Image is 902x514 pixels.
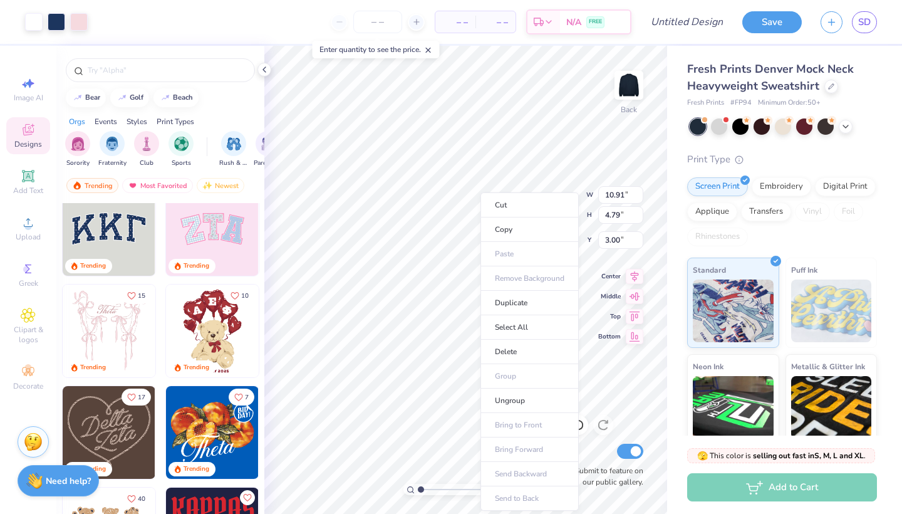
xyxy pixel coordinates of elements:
[687,177,748,196] div: Screen Print
[127,116,147,127] div: Styles
[852,11,877,33] a: SD
[483,16,508,29] span: – –
[160,94,170,102] img: trend_line.gif
[66,88,106,107] button: bear
[71,137,85,151] img: Sorority Image
[858,15,871,29] span: SD
[140,159,153,168] span: Club
[254,131,283,168] div: filter for Parent's Weekend
[254,131,283,168] button: filter button
[172,159,191,168] span: Sports
[687,98,724,108] span: Fresh Prints
[480,389,579,413] li: Ungroup
[46,475,91,487] strong: Need help?
[616,73,641,98] img: Back
[168,131,194,168] div: filter for Sports
[98,131,127,168] button: filter button
[687,61,854,93] span: Fresh Prints Denver Mock Neck Heavyweight Sweatshirt
[443,16,468,29] span: – –
[95,116,117,127] div: Events
[697,450,708,462] span: 🫣
[641,9,733,34] input: Untitled Design
[791,280,872,342] img: Puff Ink
[598,272,621,281] span: Center
[245,394,249,401] span: 7
[173,94,193,101] div: beach
[80,363,106,372] div: Trending
[128,181,138,190] img: most_fav.gif
[122,389,151,406] button: Like
[258,183,351,276] img: 5ee11766-d822-42f5-ad4e-763472bf8dcf
[480,291,579,315] li: Duplicate
[110,88,149,107] button: golf
[85,94,100,101] div: bear
[63,183,155,276] img: 3b9aba4f-e317-4aa7-a679-c95a879539bd
[687,228,748,246] div: Rhinestones
[157,116,194,127] div: Print Types
[19,278,38,288] span: Greek
[621,104,637,115] div: Back
[254,159,283,168] span: Parent's Weekend
[730,98,752,108] span: # FP94
[69,116,85,127] div: Orgs
[72,181,82,190] img: trending.gif
[98,131,127,168] div: filter for Fraternity
[258,285,351,377] img: e74243e0-e378-47aa-a400-bc6bcb25063a
[697,450,866,461] span: This color is .
[63,285,155,377] img: 83dda5b0-2158-48ca-832c-f6b4ef4c4536
[598,332,621,341] span: Bottom
[166,183,259,276] img: 9980f5e8-e6a1-4b4a-8839-2b0e9349023c
[815,177,876,196] div: Digital Print
[589,18,602,26] span: FREE
[480,192,579,218] li: Cut
[795,202,830,221] div: Vinyl
[687,152,877,167] div: Print Type
[229,389,254,406] button: Like
[693,280,774,342] img: Standard
[240,490,255,505] button: Like
[168,131,194,168] button: filter button
[687,202,737,221] div: Applique
[313,41,440,58] div: Enter quantity to see the price.
[742,11,802,33] button: Save
[134,131,159,168] div: filter for Club
[197,178,244,193] div: Newest
[153,88,199,107] button: beach
[14,93,43,103] span: Image AI
[227,137,241,151] img: Rush & Bid Image
[753,451,864,461] strong: selling out fast in S, M, L and XL
[791,360,865,373] span: Metallic & Glitter Ink
[693,360,723,373] span: Neon Ink
[353,11,402,33] input: – –
[202,181,212,190] img: Newest.gif
[155,183,247,276] img: edfb13fc-0e43-44eb-bea2-bf7fc0dd67f9
[174,137,189,151] img: Sports Image
[758,98,821,108] span: Minimum Order: 50 +
[130,94,143,101] div: golf
[13,186,43,196] span: Add Text
[261,137,276,151] img: Parent's Weekend Image
[219,131,248,168] button: filter button
[225,287,254,304] button: Like
[693,263,726,276] span: Standard
[80,464,106,474] div: Trending
[117,94,127,102] img: trend_line.gif
[598,292,621,301] span: Middle
[741,202,791,221] div: Transfers
[155,386,247,479] img: ead2b24a-117b-4488-9b34-c08fd5176a7b
[65,131,90,168] button: filter button
[138,496,145,502] span: 40
[14,139,42,149] span: Designs
[122,287,151,304] button: Like
[184,261,209,271] div: Trending
[140,137,153,151] img: Club Image
[98,159,127,168] span: Fraternity
[122,490,151,507] button: Like
[66,178,118,193] div: Trending
[166,285,259,377] img: 587403a7-0594-4a7f-b2bd-0ca67a3ff8dd
[16,232,41,242] span: Upload
[258,386,351,479] img: f22b6edb-555b-47a9-89ed-0dd391bfae4f
[693,376,774,439] img: Neon Ink
[73,94,83,102] img: trend_line.gif
[241,293,249,299] span: 10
